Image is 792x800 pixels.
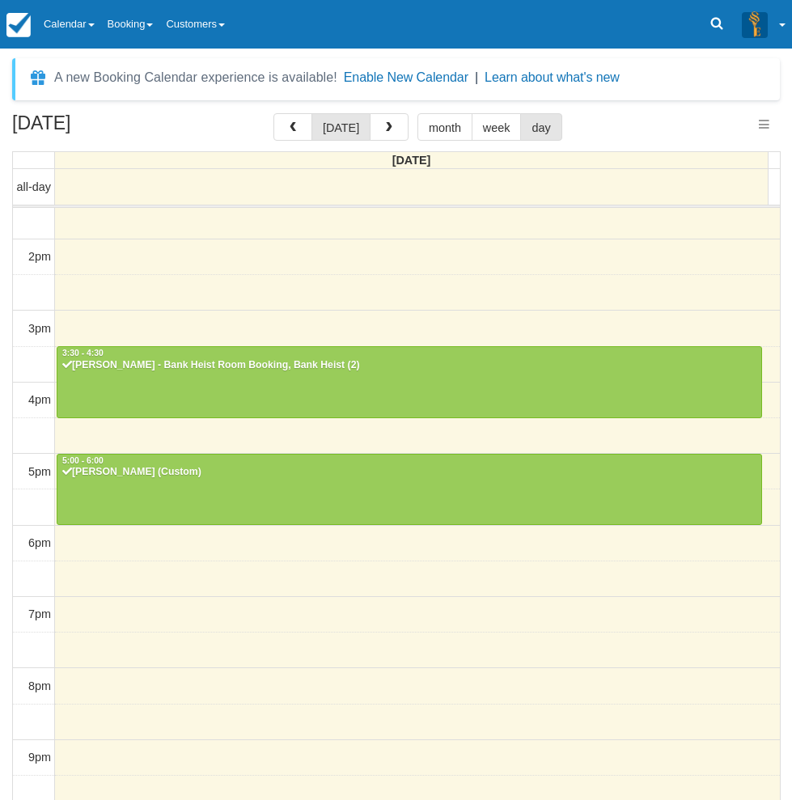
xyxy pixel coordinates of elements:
[485,70,620,84] a: Learn about what's new
[28,679,51,692] span: 8pm
[12,113,217,143] h2: [DATE]
[57,454,762,525] a: 5:00 - 6:00[PERSON_NAME] (Custom)
[742,11,768,37] img: A3
[475,70,478,84] span: |
[54,68,337,87] div: A new Booking Calendar experience is available!
[28,322,51,335] span: 3pm
[28,250,51,263] span: 2pm
[62,456,104,465] span: 5:00 - 6:00
[57,346,762,417] a: 3:30 - 4:30[PERSON_NAME] - Bank Heist Room Booking, Bank Heist (2)
[28,607,51,620] span: 7pm
[520,113,561,141] button: day
[344,70,468,86] button: Enable New Calendar
[472,113,522,141] button: week
[392,154,431,167] span: [DATE]
[28,465,51,478] span: 5pm
[311,113,371,141] button: [DATE]
[61,359,757,372] div: [PERSON_NAME] - Bank Heist Room Booking, Bank Heist (2)
[6,13,31,37] img: checkfront-main-nav-mini-logo.png
[62,349,104,358] span: 3:30 - 4:30
[61,466,757,479] div: [PERSON_NAME] (Custom)
[417,113,472,141] button: month
[17,180,51,193] span: all-day
[28,751,51,764] span: 9pm
[28,536,51,549] span: 6pm
[28,393,51,406] span: 4pm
